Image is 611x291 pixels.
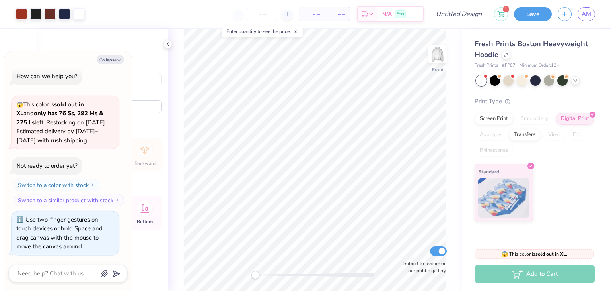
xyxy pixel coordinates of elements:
div: Embroidery [516,113,553,125]
div: How can we help you? [16,72,78,80]
div: Accessibility label [251,271,259,279]
button: 1 [494,7,508,21]
div: Front [432,66,444,73]
span: – – [304,10,320,18]
div: Print Type [475,97,595,106]
input: Untitled Design [430,6,488,22]
span: 😱 [501,250,508,258]
div: Applique [475,129,506,141]
div: Rhinestones [475,145,513,157]
a: AM [578,7,595,21]
img: Switch to a similar product with stock [115,198,120,203]
button: Switch to a color with stock [14,179,99,191]
span: Fresh Prints Boston Heavyweight Hoodie [475,39,588,59]
img: Front [430,46,446,62]
label: Submit to feature on our public gallery. [399,260,447,274]
div: Use two-finger gestures on touch devices or hold Space and drag canvas with the mouse to move the... [16,216,103,251]
div: Vinyl [543,129,565,141]
span: # FP87 [502,62,516,69]
input: – – [247,7,278,21]
strong: sold out in XL [535,251,566,257]
button: Switch to a similar product with stock [14,194,124,206]
span: – – [329,10,345,18]
span: AM [582,10,591,19]
span: Fresh Prints [475,62,498,69]
div: Enter quantity to see the price. [222,26,303,37]
span: Free [397,11,404,17]
strong: only has 76 Ss, 292 Ms & 225 Ls [16,109,103,126]
span: 😱 [16,101,23,108]
img: Switch to a color with stock [90,183,95,187]
span: This color is and left. Restocking on [DATE]. Estimated delivery by [DATE]–[DATE] with rush shipp... [16,100,106,144]
span: 1 [503,6,509,12]
button: Collapse [97,55,124,64]
button: Save [514,7,552,21]
span: Minimum Order: 12 + [520,62,559,69]
img: Standard [478,178,529,218]
div: Not ready to order yet? [16,162,78,170]
div: Digital Print [556,113,594,125]
div: Screen Print [475,113,513,125]
div: Foil [568,129,586,141]
span: Standard [478,167,499,176]
div: Transfers [509,129,541,141]
span: This color is . [501,250,567,258]
span: N/A [382,10,392,18]
span: Bottom [137,218,153,225]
